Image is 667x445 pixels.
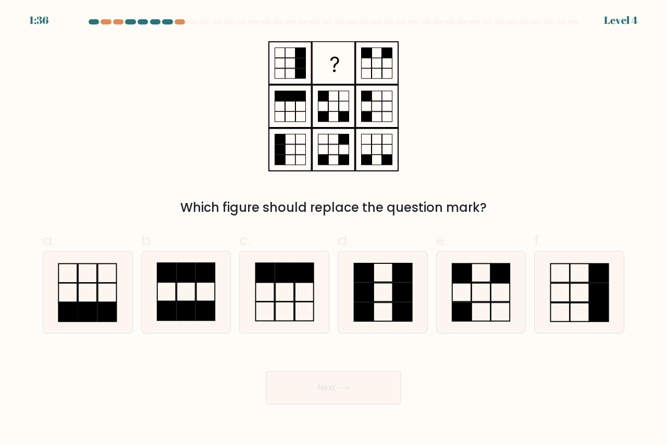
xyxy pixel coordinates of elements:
div: Level 4 [604,12,638,28]
div: Which figure should replace the question mark? [49,198,618,217]
button: Next [266,371,401,404]
span: e. [436,230,448,250]
span: f. [534,230,541,250]
span: c. [239,230,251,250]
span: a. [43,230,55,250]
span: b. [141,230,154,250]
span: d. [338,230,350,250]
div: 1:36 [29,12,48,28]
